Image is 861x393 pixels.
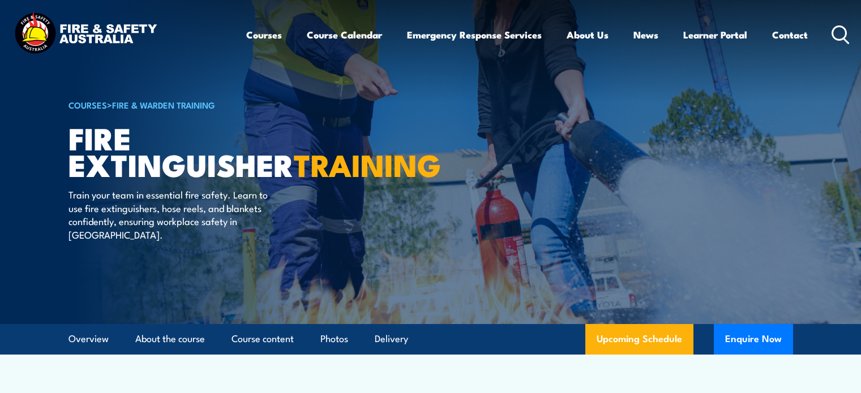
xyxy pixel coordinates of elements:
[683,20,747,50] a: Learner Portal
[375,324,408,354] a: Delivery
[112,98,215,111] a: Fire & Warden Training
[68,98,348,111] h6: >
[294,140,441,187] strong: TRAINING
[68,324,109,354] a: Overview
[567,20,609,50] a: About Us
[68,188,275,241] p: Train your team in essential fire safety. Learn to use fire extinguishers, hose reels, and blanke...
[714,324,793,355] button: Enquire Now
[232,324,294,354] a: Course content
[633,20,658,50] a: News
[320,324,348,354] a: Photos
[772,20,808,50] a: Contact
[68,98,107,111] a: COURSES
[135,324,205,354] a: About the course
[307,20,382,50] a: Course Calendar
[407,20,542,50] a: Emergency Response Services
[68,124,348,177] h1: Fire Extinguisher
[246,20,282,50] a: Courses
[585,324,693,355] a: Upcoming Schedule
